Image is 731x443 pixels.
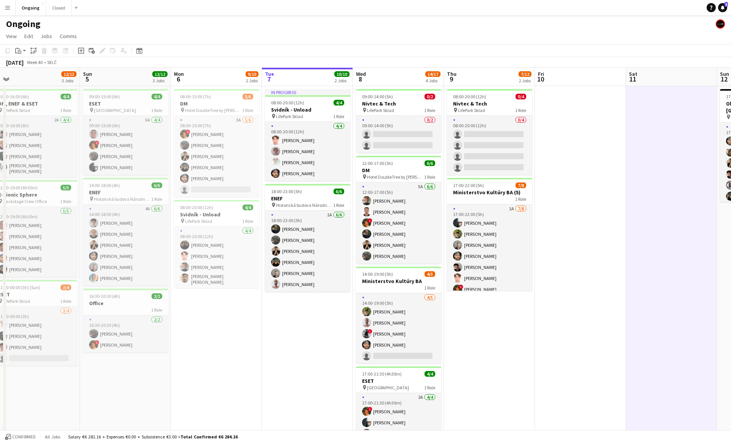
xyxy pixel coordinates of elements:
span: 1 Role [60,198,71,204]
app-card-role: 0/408:00-20:00 (12h) [447,116,532,175]
span: Hotel DoubleTree by [PERSON_NAME] [367,174,424,180]
span: ! [95,340,99,345]
span: 2/2 [152,293,162,299]
h3: Nivtec & Tech [447,100,532,107]
h3: Ministerstvo Kultúry BA [356,278,441,285]
app-job-card: 14:00-18:00 (4h)6/6ENEF Historická budova Národnej rady SR1 Role4A6/614:00-18:00 (4h)[PERSON_NAME... [83,178,168,286]
h3: ENEF [83,189,168,196]
app-job-card: 16:30-20:30 (4h)2/2Office1 Role2/216:30-20:30 (4h)[PERSON_NAME]![PERSON_NAME] [83,289,168,352]
span: 6/6 [152,182,162,188]
span: Edit [24,33,33,40]
span: Hotel DoubleTree by [PERSON_NAME] [185,107,242,113]
span: 5/6 [243,94,253,99]
span: LifePark Sklad [3,298,30,304]
span: LifePark Sklad [276,114,303,119]
span: Week 40 [25,59,44,65]
span: 1 Role [515,196,526,202]
span: 1 Role [151,196,162,202]
app-job-card: In progress08:00-20:00 (12h)4/4Svidník - Unload LifePark Sklad1 Role4/408:00-20:00 (12h)[PERSON_N... [265,89,350,181]
span: 17:00-22:00 (5h) [453,182,484,188]
span: 4/4 [334,100,344,106]
div: 3 Jobs [153,78,167,83]
app-card-role: 5A6/612:00-17:00 (5h)[PERSON_NAME][PERSON_NAME]![PERSON_NAME][PERSON_NAME][PERSON_NAME][PERSON_NAME] [356,182,441,264]
a: 5 [718,3,727,12]
span: [GEOGRAPHIC_DATA] [367,385,409,390]
div: In progress [265,89,350,95]
span: 6/6 [425,160,435,166]
span: All jobs [43,434,62,440]
div: 4 Jobs [426,78,440,83]
div: Salary €6 281.16 + Expenses €0.00 + Subsistence €3.00 = [68,434,238,440]
span: LifePark Sklad [458,107,485,113]
div: SELČ [47,59,57,65]
span: 1 Role [424,174,435,180]
span: ! [368,218,372,223]
span: 4/4 [243,205,253,210]
h3: Svidník - Unload [265,106,350,113]
span: 14:00-18:00 (4h) [89,182,120,188]
span: ! [368,329,372,334]
span: 12 [719,75,729,83]
h3: Ministerstvo Kultúry BA (5) [447,189,532,196]
span: ! [186,130,190,134]
span: LifePark Sklad [367,107,394,113]
span: Fri [538,70,544,77]
span: 5/5 [61,185,71,190]
span: 1 Role [60,298,71,304]
span: LifePark Sklad [3,107,30,113]
span: 1 Role [515,107,526,113]
span: 08:00-20:00 (12h) [453,94,486,99]
span: 12/13 [61,71,77,77]
span: 14:00-19:00 (5h) [362,271,393,277]
app-job-card: 08:00-20:00 (12h)4/4Svidník - Unload LifePark Sklad1 Role4/408:00-20:00 (12h)[PERSON_NAME][PERSON... [174,200,259,288]
span: 7/12 [519,71,531,77]
span: 09:00-15:00 (6h) [89,94,120,99]
app-card-role: 1A7/817:00-22:00 (5h)[PERSON_NAME][PERSON_NAME][PERSON_NAME][PERSON_NAME][PERSON_NAME][PERSON_NAM... [447,205,532,308]
app-card-role: 4/408:00-20:00 (12h)[PERSON_NAME][PERSON_NAME][PERSON_NAME][PERSON_NAME] [PERSON_NAME] [174,227,259,288]
app-card-role: 2/216:30-20:30 (4h)[PERSON_NAME]![PERSON_NAME] [83,315,168,352]
span: 17:00-21:30 (4h30m) [362,371,402,377]
a: Jobs [38,31,55,41]
span: Confirmed [12,434,36,440]
span: 0/2 [425,94,435,99]
app-job-card: 18:00-23:00 (5h)6/6ENEF Historická budova Národnej rady SR1 Role1A6/618:00-23:00 (5h)[PERSON_NAME... [265,184,350,292]
span: Backstage Crew Office [3,198,47,204]
span: 6 [173,75,184,83]
span: 12/12 [152,71,168,77]
span: ! [95,141,99,145]
span: 4/5 [425,271,435,277]
span: 6/6 [334,189,344,194]
div: 09:00-15:00 (6h)4/4ESET [GEOGRAPHIC_DATA]1 Role5A4/409:00-15:00 (6h)[PERSON_NAME]![PERSON_NAME][P... [83,89,168,175]
span: 1 Role [424,107,435,113]
span: 4/4 [425,371,435,377]
app-job-card: 17:00-22:00 (5h)7/8Ministerstvo Kultúry BA (5)1 Role1A7/817:00-22:00 (5h)[PERSON_NAME][PERSON_NAM... [447,178,532,291]
span: 9/10 [246,71,259,77]
button: Confirmed [4,433,37,441]
app-card-role: 3A5/608:00-15:00 (7h)![PERSON_NAME][PERSON_NAME][PERSON_NAME][PERSON_NAME][PERSON_NAME] [174,116,259,197]
span: Sat [629,70,637,77]
app-job-card: 09:00-14:00 (5h)0/2Nivtec & Tech LifePark Sklad1 Role0/209:00-14:00 (5h) [356,89,441,153]
span: Mon [174,70,184,77]
span: Historická budova Národnej rady SR [276,202,333,208]
span: View [6,33,17,40]
app-card-role: 4A6/614:00-18:00 (4h)[PERSON_NAME][PERSON_NAME][PERSON_NAME][PERSON_NAME][PERSON_NAME][PERSON_NAME] [83,205,168,286]
div: 12:00-17:00 (5h)6/6DM Hotel DoubleTree by [PERSON_NAME]1 Role5A6/612:00-17:00 (5h)[PERSON_NAME][P... [356,156,441,264]
span: Thu [447,70,456,77]
span: 10 [537,75,544,83]
app-card-role: 0/209:00-14:00 (5h) [356,116,441,153]
span: 8 [355,75,366,83]
span: ! [368,407,372,411]
span: Wed [356,70,366,77]
span: 16:30-20:30 (4h) [89,293,120,299]
span: Jobs [41,33,52,40]
a: View [3,31,20,41]
span: 1 Role [151,107,162,113]
h1: Ongoing [6,18,40,30]
app-job-card: 08:00-20:00 (12h)0/4Nivtec & Tech LifePark Sklad1 Role0/408:00-20:00 (12h) [447,89,532,175]
div: 14:00-19:00 (5h)4/5Ministerstvo Kultúry BA1 Role4/514:00-19:00 (5h)[PERSON_NAME][PERSON_NAME]![PE... [356,267,441,363]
